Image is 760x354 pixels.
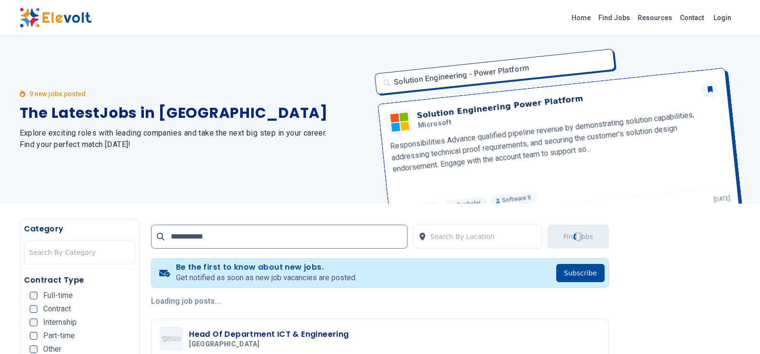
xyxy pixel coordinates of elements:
[30,292,37,299] input: Full-time
[151,296,609,307] p: Loading job posts...
[20,8,92,28] img: Elevolt
[30,319,37,326] input: Internship
[29,89,86,99] p: 9 new jobs posted
[708,8,737,27] a: Login
[43,332,75,340] span: Part-time
[162,336,181,342] img: Zetech University
[676,10,708,25] a: Contact
[176,272,357,284] p: Get notified as soon as new job vacancies are posted.
[24,274,136,286] h5: Contract Type
[43,305,71,313] span: Contract
[189,329,349,340] h3: Head Of Department ICT & Engineering
[548,225,609,249] button: Find JobsLoading...
[573,232,583,241] div: Loading...
[556,264,605,282] button: Subscribe
[568,10,595,25] a: Home
[595,10,634,25] a: Find Jobs
[24,223,136,235] h5: Category
[20,104,369,122] h1: The Latest Jobs in [GEOGRAPHIC_DATA]
[189,340,259,349] span: [GEOGRAPHIC_DATA]
[43,345,61,353] span: Other
[712,308,760,354] iframe: Chat Widget
[634,10,676,25] a: Resources
[43,319,77,326] span: Internship
[43,292,73,299] span: Full-time
[30,332,37,340] input: Part-time
[30,345,37,353] input: Other
[30,305,37,313] input: Contract
[176,263,357,272] h4: Be the first to know about new jobs.
[20,127,369,150] h2: Explore exciting roles with leading companies and take the next big step in your career. Find you...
